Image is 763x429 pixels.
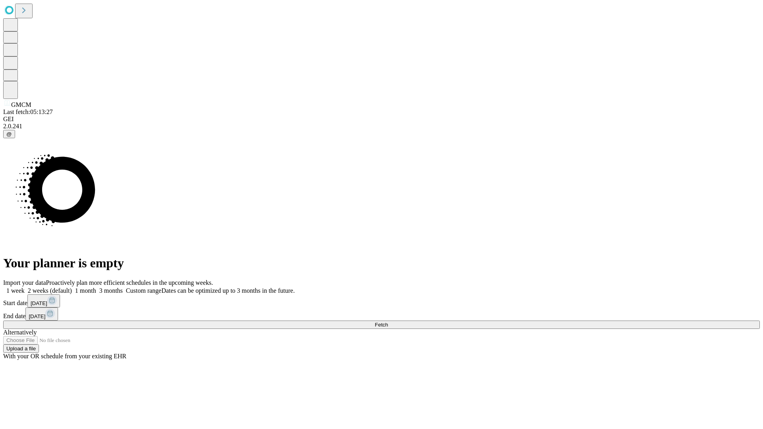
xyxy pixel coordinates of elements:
[29,313,45,319] span: [DATE]
[3,123,760,130] div: 2.0.241
[6,131,12,137] span: @
[3,321,760,329] button: Fetch
[3,353,126,359] span: With your OR schedule from your existing EHR
[161,287,294,294] span: Dates can be optimized up to 3 months in the future.
[375,322,388,328] span: Fetch
[11,101,31,108] span: GMCM
[28,287,72,294] span: 2 weeks (default)
[3,279,46,286] span: Import your data
[25,307,58,321] button: [DATE]
[3,294,760,307] div: Start date
[27,294,60,307] button: [DATE]
[3,108,53,115] span: Last fetch: 05:13:27
[75,287,96,294] span: 1 month
[46,279,213,286] span: Proactively plan more efficient schedules in the upcoming weeks.
[3,116,760,123] div: GEI
[3,256,760,271] h1: Your planner is empty
[3,329,37,336] span: Alternatively
[99,287,123,294] span: 3 months
[126,287,161,294] span: Custom range
[3,130,15,138] button: @
[3,307,760,321] div: End date
[6,287,25,294] span: 1 week
[31,300,47,306] span: [DATE]
[3,344,39,353] button: Upload a file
